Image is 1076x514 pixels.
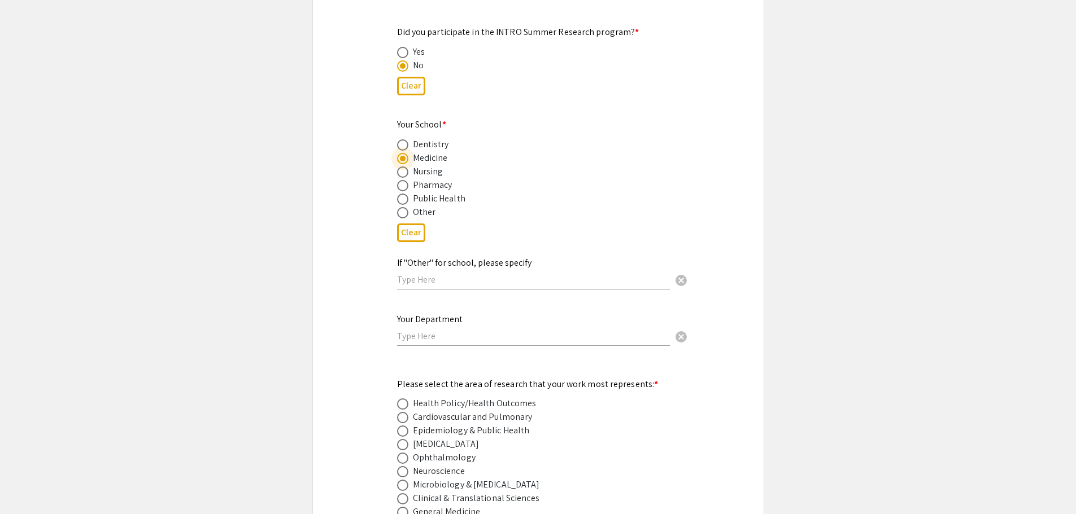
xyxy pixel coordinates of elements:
[413,397,537,410] div: Health Policy/Health Outcomes
[397,257,532,269] mat-label: If "Other" for school, please specify
[413,205,436,219] div: Other
[8,463,48,506] iframe: Chat
[674,274,688,287] span: cancel
[397,313,463,325] mat-label: Your Department
[670,268,692,291] button: Clear
[413,437,479,451] div: [MEDICAL_DATA]
[397,330,670,342] input: Type Here
[413,464,465,478] div: Neuroscience
[670,324,692,347] button: Clear
[674,330,688,344] span: cancel
[413,192,465,205] div: Public Health
[413,151,448,165] div: Medicine
[413,59,424,72] div: No
[397,118,446,130] mat-label: Your School
[413,424,530,437] div: Epidemiology & Public Health
[397,26,639,38] mat-label: Did you participate in the INTRO Summer Research program?
[397,274,670,285] input: Type Here
[397,378,659,390] mat-label: Please select the area of research that your work most represents:
[413,178,452,192] div: Pharmacy
[413,478,540,491] div: Microbiology & [MEDICAL_DATA]
[397,77,425,95] button: Clear
[413,491,539,505] div: Clinical & Translational Sciences
[397,223,425,242] button: Clear
[413,45,425,59] div: Yes
[413,165,443,178] div: Nursing
[413,410,533,424] div: Cardiovascular and Pulmonary
[413,138,449,151] div: Dentistry
[413,451,476,464] div: Ophthalmology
